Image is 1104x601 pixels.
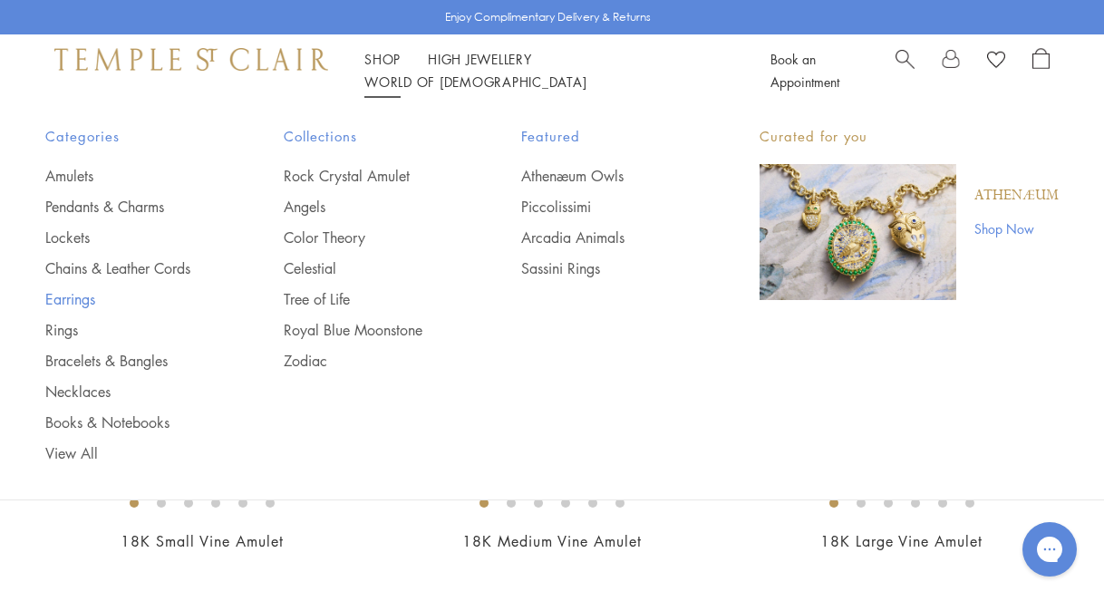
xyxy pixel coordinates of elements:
[364,73,586,91] a: World of [DEMOGRAPHIC_DATA]World of [DEMOGRAPHIC_DATA]
[521,125,687,148] span: Featured
[896,48,915,93] a: Search
[54,48,328,70] img: Temple St. Clair
[45,443,211,463] a: View All
[284,320,450,340] a: Royal Blue Moonstone
[45,228,211,247] a: Lockets
[521,197,687,217] a: Piccolissimi
[428,50,532,68] a: High JewelleryHigh Jewellery
[521,258,687,278] a: Sassini Rings
[45,382,211,402] a: Necklaces
[1032,48,1050,93] a: Open Shopping Bag
[445,8,651,26] p: Enjoy Complimentary Delivery & Returns
[45,320,211,340] a: Rings
[974,186,1059,206] a: Athenæum
[284,166,450,186] a: Rock Crystal Amulet
[987,48,1005,75] a: View Wishlist
[45,289,211,309] a: Earrings
[45,197,211,217] a: Pendants & Charms
[521,228,687,247] a: Arcadia Animals
[45,351,211,371] a: Bracelets & Bangles
[284,289,450,309] a: Tree of Life
[364,50,401,68] a: ShopShop
[1013,516,1086,583] iframe: Gorgias live chat messenger
[820,531,983,551] a: 18K Large Vine Amulet
[284,351,450,371] a: Zodiac
[364,48,730,93] nav: Main navigation
[45,125,211,148] span: Categories
[974,218,1059,238] a: Shop Now
[45,412,211,432] a: Books & Notebooks
[521,166,687,186] a: Athenæum Owls
[121,531,284,551] a: 18K Small Vine Amulet
[284,125,450,148] span: Collections
[284,197,450,217] a: Angels
[462,531,642,551] a: 18K Medium Vine Amulet
[284,258,450,278] a: Celestial
[45,166,211,186] a: Amulets
[45,258,211,278] a: Chains & Leather Cords
[284,228,450,247] a: Color Theory
[760,125,1059,148] p: Curated for you
[770,50,839,91] a: Book an Appointment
